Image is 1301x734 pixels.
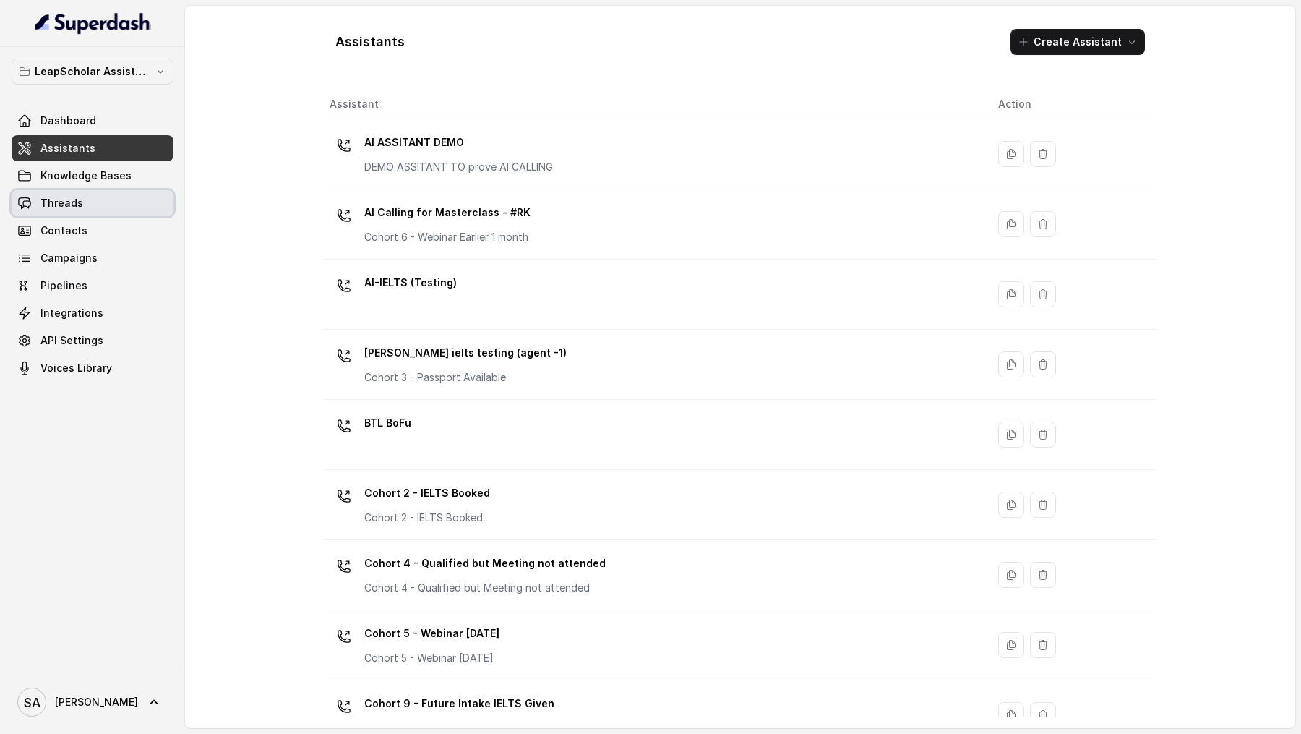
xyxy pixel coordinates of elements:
[40,223,87,238] span: Contacts
[324,90,987,119] th: Assistant
[24,695,40,710] text: SA
[12,135,173,161] a: Assistants
[364,370,567,385] p: Cohort 3 - Passport Available
[40,306,103,320] span: Integrations
[335,30,405,54] h1: Assistants
[364,160,553,174] p: DEMO ASSITANT TO prove AI CALLING
[12,273,173,299] a: Pipelines
[40,141,95,155] span: Assistants
[12,59,173,85] button: LeapScholar Assistant
[35,63,150,80] p: LeapScholar Assistant
[40,251,98,265] span: Campaigns
[12,682,173,722] a: [PERSON_NAME]
[364,581,606,595] p: Cohort 4 - Qualified but Meeting not attended
[40,278,87,293] span: Pipelines
[364,651,499,665] p: Cohort 5 - Webinar [DATE]
[12,300,173,326] a: Integrations
[364,271,457,294] p: AI-IELTS (Testing)
[12,218,173,244] a: Contacts
[364,131,553,154] p: AI ASSITANT DEMO
[987,90,1156,119] th: Action
[1010,29,1145,55] button: Create Assistant
[364,482,490,505] p: Cohort 2 - IELTS Booked
[12,355,173,381] a: Voices Library
[12,328,173,354] a: API Settings
[364,201,531,224] p: AI Calling for Masterclass - #RK
[40,333,103,348] span: API Settings
[364,692,554,715] p: Cohort 9 - Future Intake IELTS Given
[364,622,499,645] p: Cohort 5 - Webinar [DATE]
[40,168,132,183] span: Knowledge Bases
[12,190,173,216] a: Threads
[364,511,490,525] p: Cohort 2 - IELTS Booked
[40,196,83,210] span: Threads
[12,108,173,134] a: Dashboard
[12,245,173,271] a: Campaigns
[12,163,173,189] a: Knowledge Bases
[364,341,567,364] p: [PERSON_NAME] ielts testing (agent -1)
[364,230,531,244] p: Cohort 6 - Webinar Earlier 1 month
[35,12,151,35] img: light.svg
[40,114,96,128] span: Dashboard
[55,695,138,709] span: [PERSON_NAME]
[364,411,411,435] p: BTL BoFu
[40,361,112,375] span: Voices Library
[364,552,606,575] p: Cohort 4 - Qualified but Meeting not attended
